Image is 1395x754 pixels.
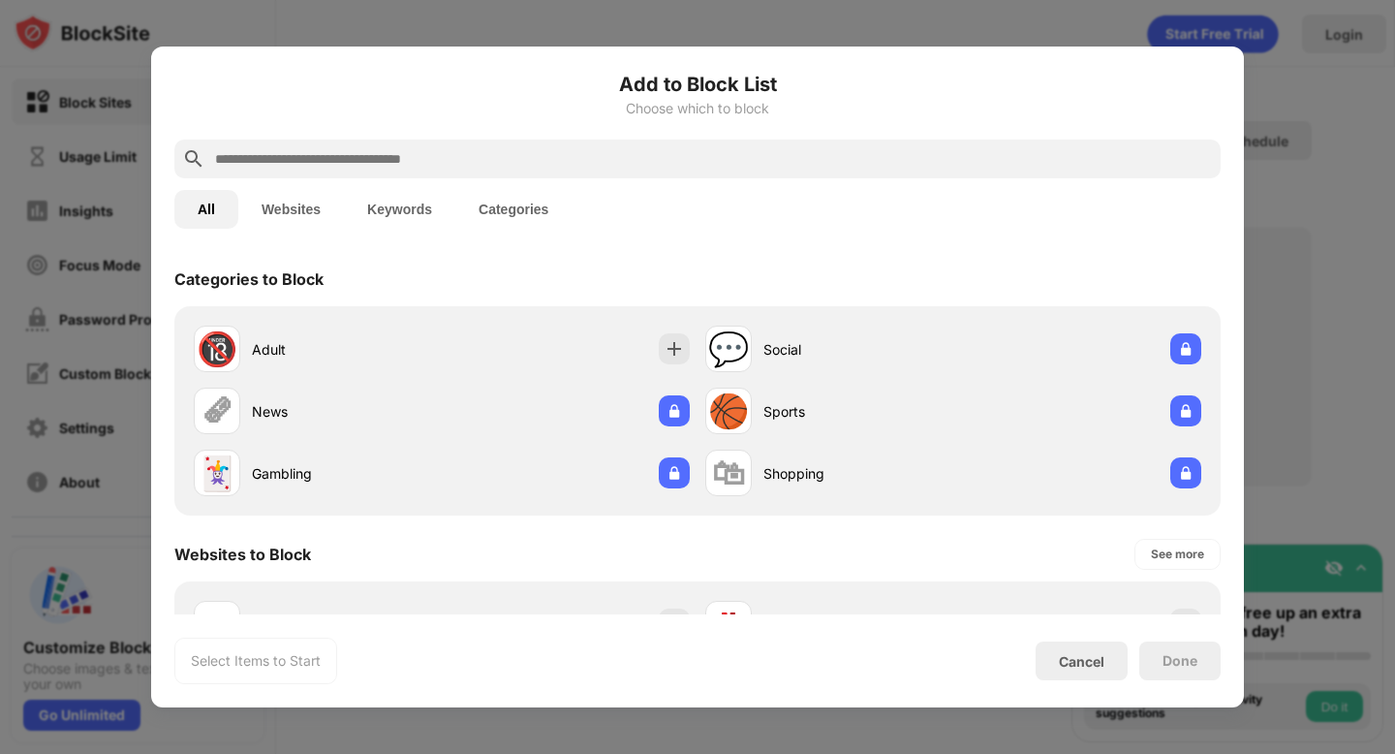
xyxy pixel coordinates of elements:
[763,463,953,484] div: Shopping
[763,339,953,360] div: Social
[1151,545,1204,564] div: See more
[182,147,205,171] img: search.svg
[763,401,953,422] div: Sports
[205,613,229,636] img: favicons
[174,545,311,564] div: Websites to Block
[174,101,1221,116] div: Choose which to block
[252,463,442,484] div: Gambling
[712,454,745,493] div: 🛍
[455,190,572,229] button: Categories
[174,190,238,229] button: All
[1162,653,1197,669] div: Done
[191,651,321,671] div: Select Items to Start
[201,392,233,431] div: 🗞
[344,190,455,229] button: Keywords
[252,401,442,422] div: News
[252,614,442,635] div: [DOMAIN_NAME]
[238,190,344,229] button: Websites
[763,614,953,635] div: [DOMAIN_NAME]
[197,454,237,493] div: 🃏
[174,70,1221,99] h6: Add to Block List
[717,613,740,636] img: favicons
[708,392,749,431] div: 🏀
[197,330,237,369] div: 🔞
[1059,653,1104,670] div: Cancel
[174,269,324,289] div: Categories to Block
[252,339,442,360] div: Adult
[708,330,749,369] div: 💬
